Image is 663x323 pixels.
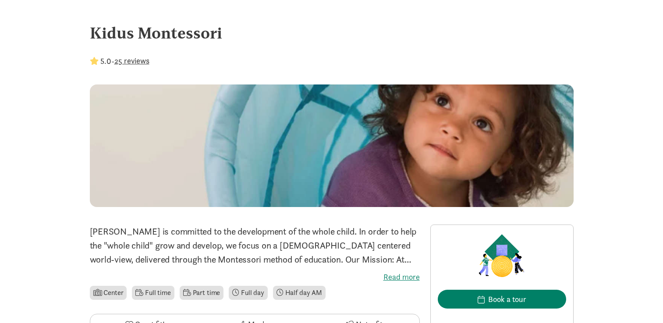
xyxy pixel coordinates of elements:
div: - [90,55,149,67]
div: Kidus Montessori [90,21,574,45]
button: Book a tour [438,290,566,309]
strong: 5.0 [100,56,111,66]
li: Half day AM [273,286,326,300]
button: 25 reviews [114,55,149,67]
li: Full day [229,286,268,300]
div: Book a tour [488,293,526,305]
img: Provider logo [476,232,527,279]
li: Part time [180,286,223,300]
p: [PERSON_NAME] is committed to the development of the whole child. In order to help the "whole chi... [90,225,420,267]
label: Read more [90,272,420,282]
li: Center [90,286,127,300]
li: Full time [132,286,174,300]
